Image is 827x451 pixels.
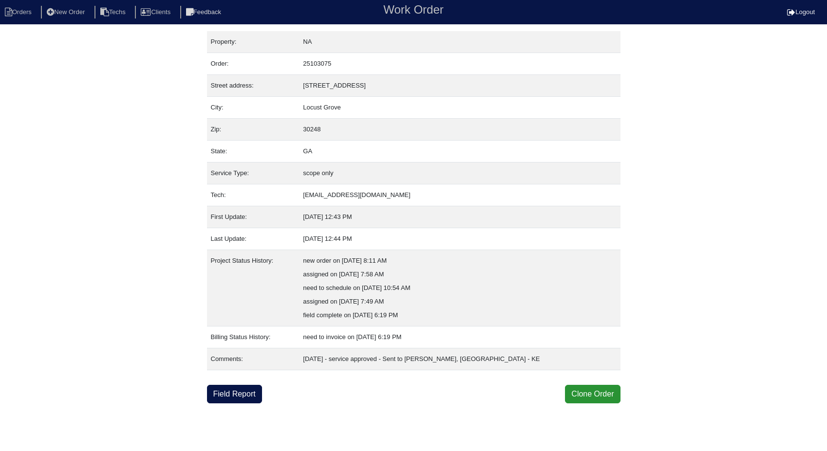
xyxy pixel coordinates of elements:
td: [STREET_ADDRESS] [299,75,620,97]
td: Comments: [207,348,300,370]
div: need to schedule on [DATE] 10:54 AM [303,281,616,295]
li: Techs [94,6,133,19]
a: Field Report [207,385,262,403]
div: assigned on [DATE] 7:49 AM [303,295,616,308]
td: [DATE] 12:44 PM [299,228,620,250]
td: State: [207,141,300,162]
a: New Order [41,8,93,16]
td: Order: [207,53,300,75]
td: Project Status History: [207,250,300,326]
li: Feedback [180,6,229,19]
td: Street address: [207,75,300,97]
td: Property: [207,31,300,53]
li: New Order [41,6,93,19]
td: City: [207,97,300,119]
td: First Update: [207,206,300,228]
td: scope only [299,162,620,184]
td: [EMAIL_ADDRESS][DOMAIN_NAME] [299,184,620,206]
a: Techs [94,8,133,16]
a: Logout [787,8,815,16]
td: Last Update: [207,228,300,250]
td: NA [299,31,620,53]
li: Clients [135,6,178,19]
td: [DATE] 12:43 PM [299,206,620,228]
div: need to invoice on [DATE] 6:19 PM [303,330,616,344]
td: Locust Grove [299,97,620,119]
td: 30248 [299,119,620,141]
td: Zip: [207,119,300,141]
td: Tech: [207,184,300,206]
div: assigned on [DATE] 7:58 AM [303,268,616,281]
td: Service Type: [207,162,300,184]
div: field complete on [DATE] 6:19 PM [303,308,616,322]
td: 25103075 [299,53,620,75]
td: Billing Status History: [207,326,300,348]
a: Clients [135,8,178,16]
div: new order on [DATE] 8:11 AM [303,254,616,268]
td: [DATE] - service approved - Sent to [PERSON_NAME], [GEOGRAPHIC_DATA] - KE [299,348,620,370]
td: GA [299,141,620,162]
button: Clone Order [565,385,620,403]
